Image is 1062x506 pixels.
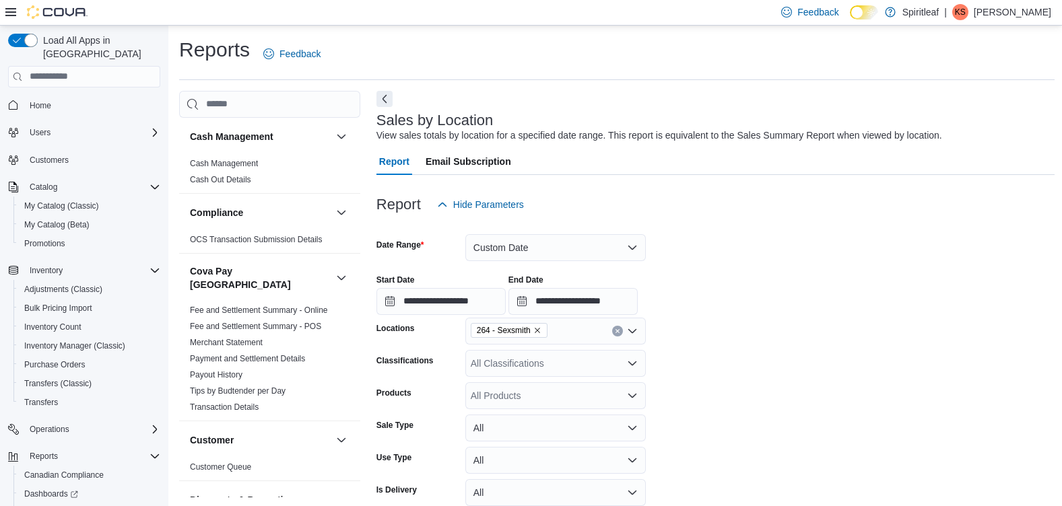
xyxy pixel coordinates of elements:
[376,129,942,143] div: View sales totals by location for a specified date range. This report is equivalent to the Sales ...
[179,155,360,193] div: Cash Management
[3,150,166,170] button: Customers
[24,151,160,168] span: Customers
[179,231,360,253] div: Compliance
[190,175,251,184] a: Cash Out Details
[19,300,98,316] a: Bulk Pricing Import
[13,280,166,299] button: Adjustments (Classic)
[190,354,305,363] a: Payment and Settlement Details
[19,467,109,483] a: Canadian Compliance
[13,215,166,234] button: My Catalog (Beta)
[19,217,95,233] a: My Catalog (Beta)
[19,300,160,316] span: Bulk Pricing Import
[13,393,166,412] button: Transfers
[944,4,947,20] p: |
[24,470,104,480] span: Canadian Compliance
[376,240,424,250] label: Date Range
[190,264,331,291] button: Cova Pay [GEOGRAPHIC_DATA]
[465,447,646,474] button: All
[19,198,104,214] a: My Catalog (Classic)
[190,433,234,447] h3: Customer
[13,355,166,374] button: Purchase Orders
[190,462,251,472] span: Customer Queue
[190,130,273,143] h3: Cash Management
[333,432,350,448] button: Customer
[190,206,243,219] h3: Compliance
[190,234,323,245] span: OCS Transaction Submission Details
[13,299,166,318] button: Bulk Pricing Import
[465,479,646,506] button: All
[13,484,166,503] a: Dashboards
[27,5,88,19] img: Cova
[797,5,838,19] span: Feedback
[24,124,160,141] span: Users
[190,386,286,396] span: Tips by Budtender per Day
[3,123,166,142] button: Users
[24,179,63,195] button: Catalog
[13,196,166,215] button: My Catalog (Classic)
[19,338,131,354] a: Inventory Manager (Classic)
[19,375,160,392] span: Transfers (Classic)
[190,338,263,347] a: Merchant Statement
[465,234,646,261] button: Custom Date
[333,270,350,286] button: Cova Pay [GEOGRAPHIC_DATA]
[612,326,623,336] button: Clear input
[190,174,251,185] span: Cash Out Details
[24,238,65,249] span: Promotions
[24,284,102,295] span: Adjustments (Classic)
[19,357,91,373] a: Purchase Orders
[19,357,160,373] span: Purchase Orders
[477,324,531,337] span: 264 - Sexsmith
[376,196,421,213] h3: Report
[426,148,511,175] span: Email Subscription
[627,326,638,336] button: Open list of options
[376,484,417,495] label: Is Delivery
[24,397,58,408] span: Transfers
[24,448,63,464] button: Reports
[179,36,250,63] h1: Reports
[13,374,166,393] button: Transfers (Classic)
[19,394,160,410] span: Transfers
[333,205,350,221] button: Compliance
[376,288,506,315] input: Press the down key to open a popover containing a calendar.
[190,130,331,143] button: Cash Management
[24,359,86,370] span: Purchase Orders
[376,452,411,463] label: Use Type
[3,447,166,466] button: Reports
[533,326,541,334] button: Remove 264 - Sexsmith from selection in this group
[19,486,84,502] a: Dashboards
[850,5,878,20] input: Dark Mode
[333,129,350,145] button: Cash Management
[190,402,259,412] span: Transaction Details
[24,421,160,437] span: Operations
[19,319,87,335] a: Inventory Count
[24,322,81,332] span: Inventory Count
[952,4,968,20] div: Kennedy S
[453,198,524,211] span: Hide Parameters
[627,358,638,369] button: Open list of options
[24,421,75,437] button: Operations
[190,235,323,244] a: OCS Transaction Submission Details
[190,433,331,447] button: Customer
[13,318,166,336] button: Inventory Count
[508,275,543,285] label: End Date
[19,394,63,410] a: Transfers
[190,321,321,332] span: Fee and Settlement Summary - POS
[465,414,646,441] button: All
[30,265,63,276] span: Inventory
[24,152,74,168] a: Customers
[24,98,57,114] a: Home
[24,448,160,464] span: Reports
[30,182,57,192] span: Catalog
[379,148,409,175] span: Report
[19,236,160,252] span: Promotions
[190,159,258,168] a: Cash Management
[432,191,529,218] button: Hide Parameters
[902,4,939,20] p: Spiritleaf
[190,462,251,472] a: Customer Queue
[24,219,90,230] span: My Catalog (Beta)
[30,127,51,138] span: Users
[19,236,71,252] a: Promotions
[179,302,360,421] div: Cova Pay [GEOGRAPHIC_DATA]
